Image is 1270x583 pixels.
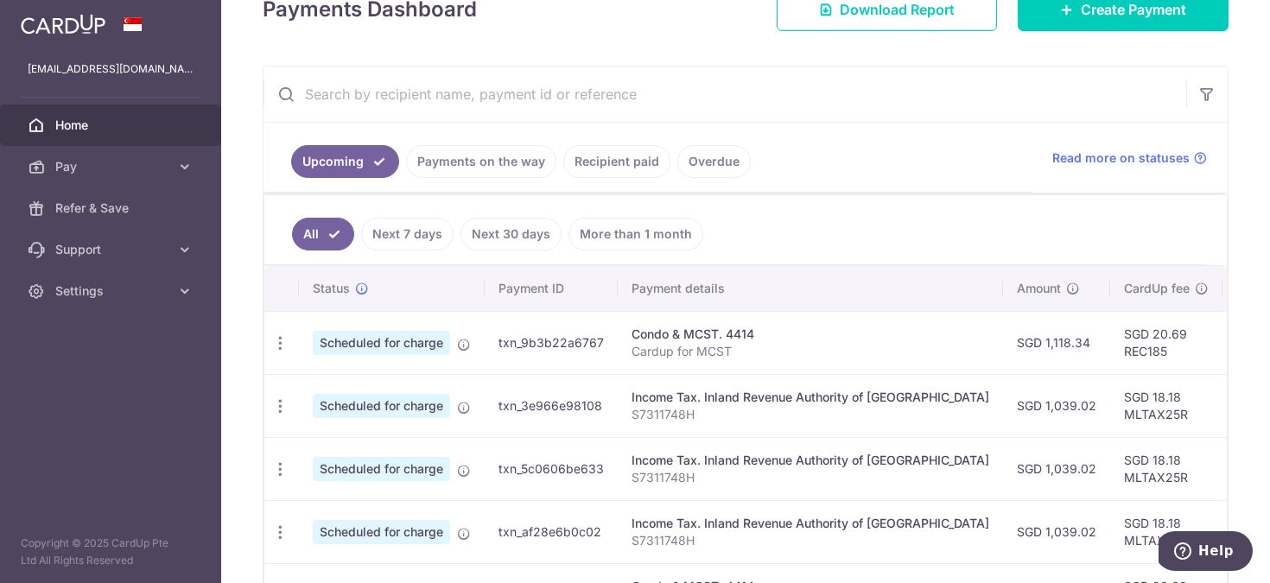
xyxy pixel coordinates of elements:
[1052,149,1207,167] a: Read more on statuses
[632,469,989,486] p: S7311748H
[1110,311,1222,374] td: SGD 20.69 REC185
[28,60,194,78] p: [EMAIL_ADDRESS][DOMAIN_NAME]
[1110,437,1222,500] td: SGD 18.18 MLTAX25R
[264,67,1186,122] input: Search by recipient name, payment id or reference
[21,14,105,35] img: CardUp
[1159,531,1253,574] iframe: Opens a widget where you can find more information
[313,457,450,481] span: Scheduled for charge
[1003,311,1110,374] td: SGD 1,118.34
[291,145,399,178] a: Upcoming
[1110,374,1222,437] td: SGD 18.18 MLTAX25R
[485,311,618,374] td: txn_9b3b22a6767
[563,145,670,178] a: Recipient paid
[460,218,562,250] a: Next 30 days
[1110,500,1222,563] td: SGD 18.18 MLTAX25R
[632,406,989,423] p: S7311748H
[632,389,989,406] div: Income Tax. Inland Revenue Authority of [GEOGRAPHIC_DATA]
[677,145,751,178] a: Overdue
[1003,500,1110,563] td: SGD 1,039.02
[485,500,618,563] td: txn_af28e6b0c02
[632,343,989,360] p: Cardup for MCST
[485,266,618,311] th: Payment ID
[632,515,989,532] div: Income Tax. Inland Revenue Authority of [GEOGRAPHIC_DATA]
[292,218,354,250] a: All
[55,117,169,134] span: Home
[1124,280,1190,297] span: CardUp fee
[313,520,450,544] span: Scheduled for charge
[1017,280,1061,297] span: Amount
[1003,437,1110,500] td: SGD 1,039.02
[632,532,989,549] p: S7311748H
[55,241,169,258] span: Support
[485,374,618,437] td: txn_3e966e98108
[632,326,989,343] div: Condo & MCST. 4414
[361,218,454,250] a: Next 7 days
[568,218,703,250] a: More than 1 month
[313,280,350,297] span: Status
[313,394,450,418] span: Scheduled for charge
[55,200,169,217] span: Refer & Save
[1052,149,1190,167] span: Read more on statuses
[55,158,169,175] span: Pay
[1003,374,1110,437] td: SGD 1,039.02
[485,437,618,500] td: txn_5c0606be633
[406,145,556,178] a: Payments on the way
[55,282,169,300] span: Settings
[632,452,989,469] div: Income Tax. Inland Revenue Authority of [GEOGRAPHIC_DATA]
[618,266,1003,311] th: Payment details
[313,331,450,355] span: Scheduled for charge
